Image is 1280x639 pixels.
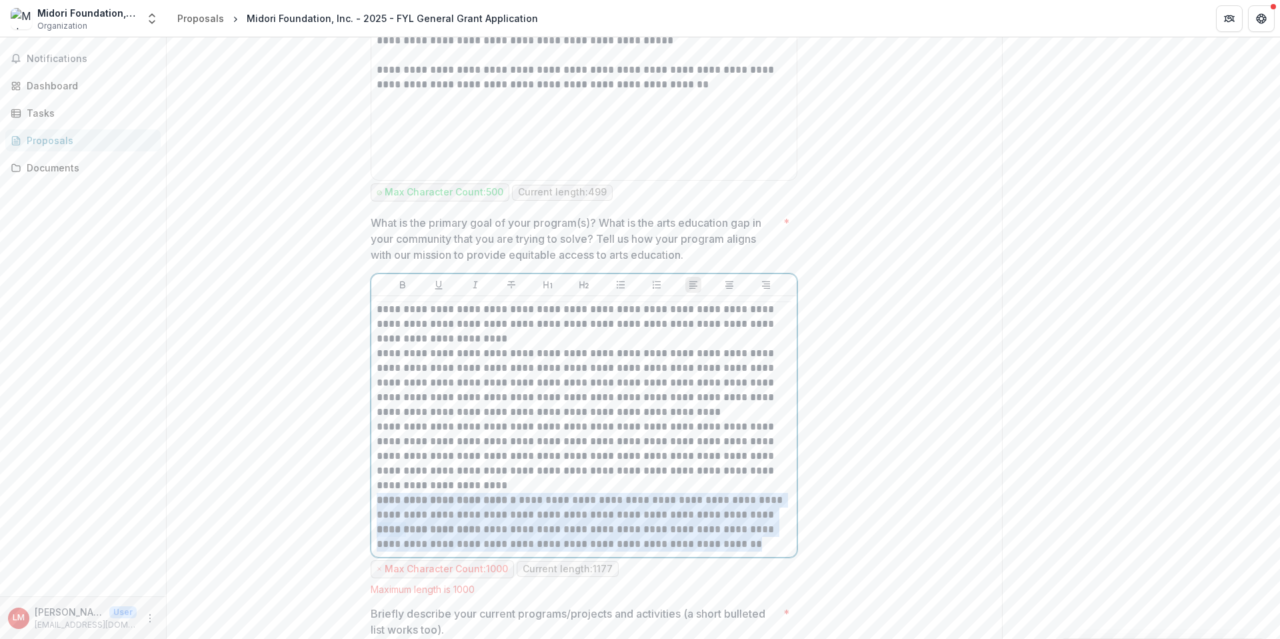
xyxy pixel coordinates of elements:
[172,9,543,28] nav: breadcrumb
[758,277,774,293] button: Align Right
[518,187,607,198] p: Current length: 499
[5,129,161,151] a: Proposals
[5,48,161,69] button: Notifications
[721,277,737,293] button: Align Center
[37,20,87,32] span: Organization
[523,564,613,575] p: Current length: 1177
[467,277,483,293] button: Italicize
[172,9,229,28] a: Proposals
[371,215,778,263] p: What is the primary goal of your program(s)? What is the arts education gap in your community tha...
[395,277,411,293] button: Bold
[109,606,137,618] p: User
[431,277,447,293] button: Underline
[142,610,158,626] button: More
[5,157,161,179] a: Documents
[371,584,797,595] div: Maximum length is 1000
[247,11,538,25] div: Midori Foundation, Inc. - 2025 - FYL General Grant Application
[576,277,592,293] button: Heading 2
[1248,5,1275,32] button: Get Help
[385,187,503,198] p: Max Character Count: 500
[27,161,150,175] div: Documents
[27,106,150,120] div: Tasks
[37,6,137,20] div: Midori Foundation, Inc.
[5,75,161,97] a: Dashboard
[685,277,701,293] button: Align Left
[35,605,104,619] p: [PERSON_NAME]
[613,277,629,293] button: Bullet List
[27,133,150,147] div: Proposals
[385,564,508,575] p: Max Character Count: 1000
[503,277,519,293] button: Strike
[649,277,665,293] button: Ordered List
[5,102,161,124] a: Tasks
[27,53,155,65] span: Notifications
[35,619,137,631] p: [EMAIL_ADDRESS][DOMAIN_NAME]
[27,79,150,93] div: Dashboard
[13,614,25,622] div: Luz MacManus
[1216,5,1243,32] button: Partners
[177,11,224,25] div: Proposals
[371,606,778,638] p: Briefly describe your current programs/projects and activities (a short bulleted list works too).
[540,277,556,293] button: Heading 1
[143,5,161,32] button: Open entity switcher
[11,8,32,29] img: Midori Foundation, Inc.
